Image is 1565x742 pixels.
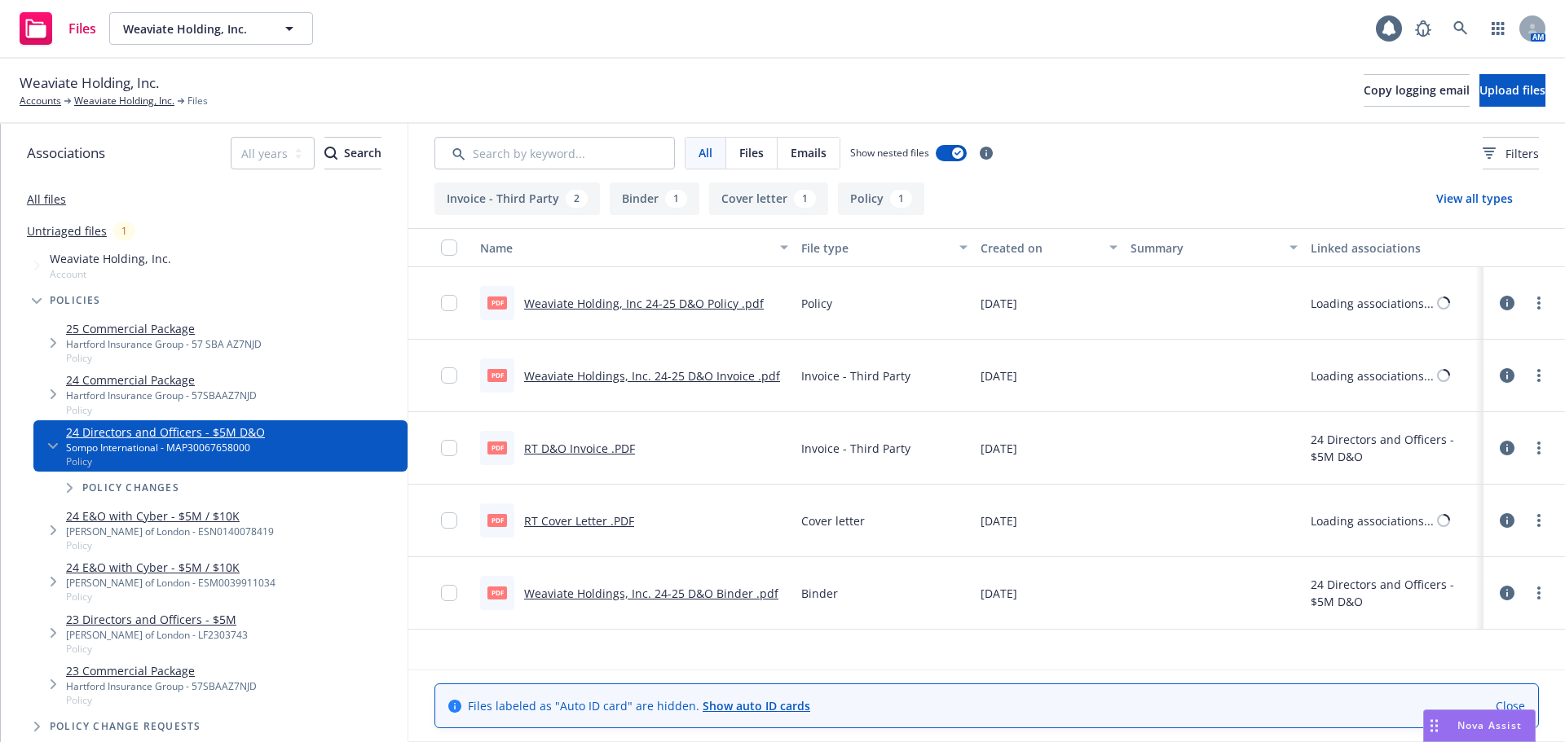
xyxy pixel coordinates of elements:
[441,585,457,601] input: Toggle Row Selected
[1364,74,1470,107] button: Copy logging email
[20,94,61,108] a: Accounts
[66,628,248,642] div: [PERSON_NAME] of London - LF2303743
[981,367,1017,384] span: [DATE]
[1482,12,1514,45] a: Switch app
[66,441,265,454] div: Sompo International - MAP30067658000
[66,337,262,351] div: Hartford Insurance Group - 57 SBA AZ7NJD
[1410,182,1539,215] button: View all types
[1444,12,1477,45] a: Search
[791,144,827,161] span: Emails
[838,182,924,215] button: Policy
[801,295,832,312] span: Policy
[1364,82,1470,98] span: Copy logging email
[27,191,66,207] a: All files
[487,369,507,381] span: pdf
[487,514,507,526] span: PDF
[66,371,257,389] a: 24 Commercial Package
[441,295,457,311] input: Toggle Row Selected
[981,239,1100,257] div: Created on
[66,590,276,604] span: Policy
[50,267,171,281] span: Account
[981,585,1017,602] span: [DATE]
[1479,82,1545,98] span: Upload files
[1496,697,1525,714] a: Close
[66,454,265,468] span: Policy
[1529,438,1549,458] a: more
[1311,576,1477,610] div: 24 Directors and Officers - $5M D&O
[1311,512,1434,529] div: Loading associations...
[324,138,381,169] div: Search
[27,222,107,239] a: Untriaged files
[890,190,912,208] div: 1
[66,351,262,365] span: Policy
[524,441,635,456] a: RT D&O Invoice .PDF
[981,440,1017,457] span: [DATE]
[1529,583,1549,603] a: more
[1505,145,1539,162] span: Filters
[1304,228,1483,267] button: Linked associations
[709,182,828,215] button: Cover letter
[66,525,274,538] div: [PERSON_NAME] of London - ESN0140078419
[434,137,675,169] input: Search by keyword...
[324,147,337,160] svg: Search
[801,440,910,457] span: Invoice - Third Party
[113,222,135,240] div: 1
[1483,145,1539,162] span: Filters
[480,239,770,257] div: Name
[434,182,600,215] button: Invoice - Third Party
[1124,228,1303,267] button: Summary
[801,512,865,529] span: Cover letter
[1529,293,1549,313] a: more
[665,190,687,208] div: 1
[82,483,179,493] span: Policy changes
[66,679,257,693] div: Hartford Insurance Group - 57SBAAZ7NJD
[1311,431,1477,465] div: 24 Directors and Officers - $5M D&O
[524,513,634,529] a: RT Cover Letter .PDF
[1407,12,1439,45] a: Report a Bug
[566,190,588,208] div: 2
[795,228,974,267] button: File type
[1311,367,1434,384] div: Loading associations...
[974,228,1124,267] button: Created on
[981,512,1017,529] span: [DATE]
[487,296,507,309] span: pdf
[1131,239,1279,257] div: Summary
[1424,710,1444,741] div: Drag to move
[441,512,457,529] input: Toggle Row Selected
[68,22,96,35] span: Files
[703,698,810,713] a: Show auto ID cards
[187,94,208,108] span: Files
[699,144,712,161] span: All
[850,146,929,160] span: Show nested files
[1479,74,1545,107] button: Upload files
[66,559,276,576] a: 24 E&O with Cyber - $5M / $10K
[66,611,248,628] a: 23 Directors and Officers - $5M
[1311,239,1477,257] div: Linked associations
[109,12,313,45] button: Weaviate Holding, Inc.
[66,576,276,590] div: [PERSON_NAME] of London - ESM0039911034
[66,403,257,417] span: Policy
[1529,366,1549,385] a: more
[1529,511,1549,530] a: more
[66,662,257,679] a: 23 Commercial Package
[1311,295,1434,312] div: Loading associations...
[50,722,201,731] span: Policy change requests
[474,228,795,267] button: Name
[981,295,1017,312] span: [DATE]
[66,642,248,656] span: Policy
[524,296,764,311] a: Weaviate Holding, Inc 24-25 D&O Policy .pdf
[524,586,778,601] a: Weaviate Holdings, Inc. 24-25 D&O Binder .pdf
[468,697,810,714] span: Files labeled as "Auto ID card" are hidden.
[66,389,257,402] div: Hartford Insurance Group - 57SBAAZ7NJD
[794,190,816,208] div: 1
[801,585,838,602] span: Binder
[50,250,171,267] span: Weaviate Holding, Inc.
[801,367,910,384] span: Invoice - Third Party
[66,507,274,525] a: 24 E&O with Cyber - $5M / $10K
[487,441,507,454] span: PDF
[441,440,457,456] input: Toggle Row Selected
[441,367,457,384] input: Toggle Row Selected
[610,182,699,215] button: Binder
[801,239,950,257] div: File type
[324,137,381,169] button: SearchSearch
